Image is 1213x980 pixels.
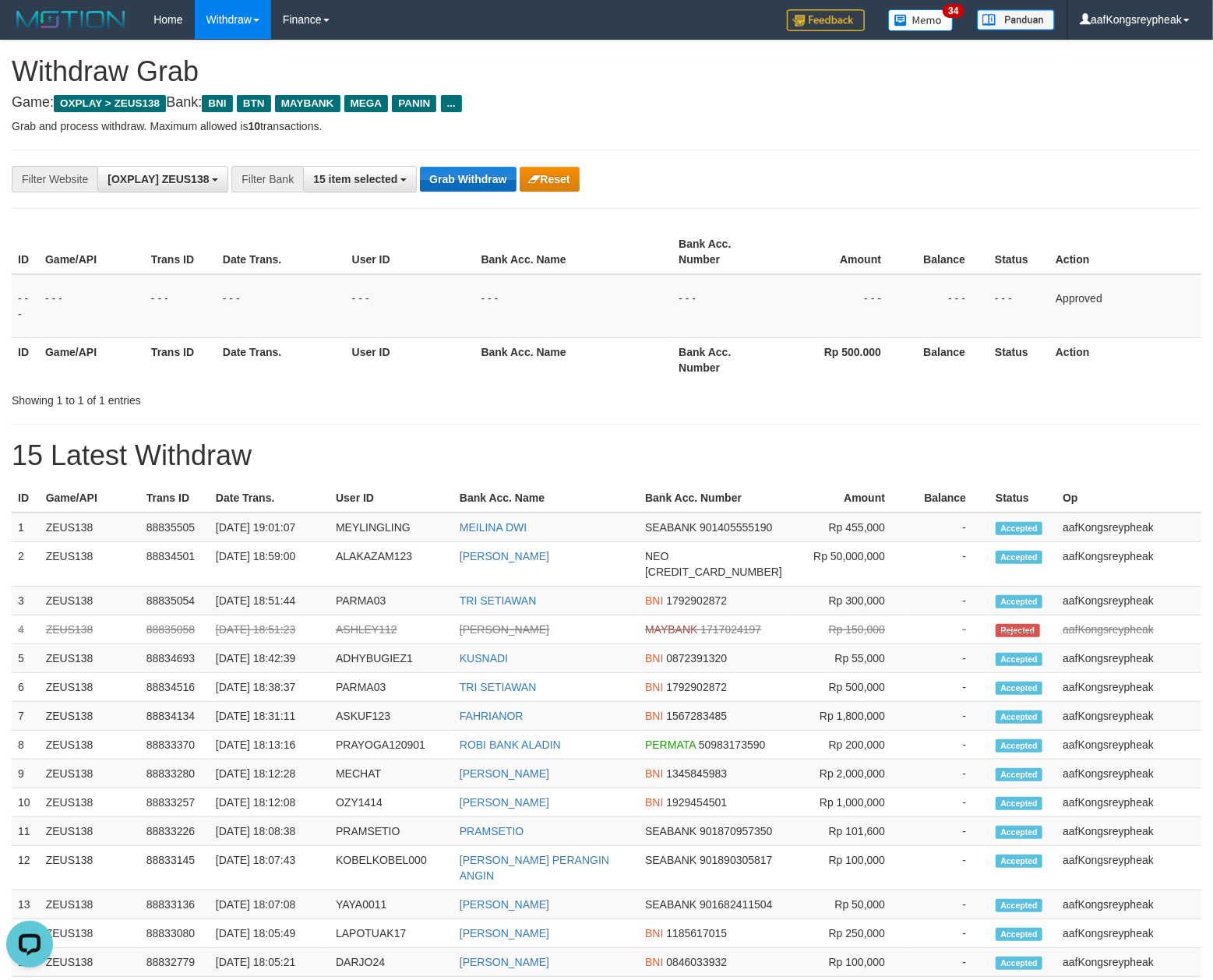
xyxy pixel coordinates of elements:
[1056,644,1201,673] td: aafKongsreypheak
[145,230,217,274] th: Trans ID
[12,890,40,919] td: 13
[788,702,908,731] td: Rp 1,800,000
[1056,731,1201,760] td: aafKongsreypheak
[40,484,140,513] th: Game/API
[460,898,549,911] a: [PERSON_NAME]
[1049,230,1201,274] th: Action
[140,587,210,615] td: 88835054
[996,826,1042,839] span: Accepted
[145,274,217,338] td: - - -
[788,846,908,890] td: Rp 100,000
[460,521,527,534] a: MEILINA DWI
[1056,702,1201,731] td: aafKongsreypheak
[788,615,908,644] td: Rp 150,000
[1056,919,1201,948] td: aafKongsreypheak
[140,788,210,817] td: 88833257
[303,166,417,192] button: 15 item selected
[40,513,140,542] td: ZEUS138
[202,95,232,112] span: BNI
[908,948,989,977] td: -
[908,673,989,702] td: -
[943,4,964,18] span: 34
[330,702,453,731] td: ASKUF123
[346,274,475,338] td: - - -
[645,566,782,578] span: Copy 5859457211775153 to clipboard
[330,846,453,890] td: KOBELKOBEL000
[908,644,989,673] td: -
[996,899,1042,912] span: Accepted
[210,788,330,817] td: [DATE] 18:12:08
[645,623,697,636] span: MAYBANK
[666,710,727,722] span: Copy 1567283485 to clipboard
[313,173,397,185] span: 15 item selected
[12,587,40,615] td: 3
[12,846,40,890] td: 12
[645,796,663,809] span: BNI
[40,846,140,890] td: ZEUS138
[40,788,140,817] td: ZEUS138
[666,652,727,664] span: Copy 0872391320 to clipboard
[12,386,494,408] div: Showing 1 to 1 of 1 entries
[904,337,989,382] th: Balance
[1056,788,1201,817] td: aafKongsreypheak
[645,594,663,607] span: BNI
[700,623,761,636] span: Copy 1717024197 to clipboard
[996,682,1042,695] span: Accepted
[54,95,166,112] span: OXPLAY > ZEUS138
[12,440,1201,471] h1: 15 Latest Withdraw
[12,118,1201,134] p: Grab and process withdraw. Maximum allowed is transactions.
[475,230,673,274] th: Bank Acc. Name
[908,760,989,788] td: -
[12,56,1201,87] h1: Withdraw Grab
[672,274,778,338] td: - - -
[645,956,663,968] span: BNI
[460,767,549,780] a: [PERSON_NAME]
[330,817,453,846] td: PRAMSETIO
[140,484,210,513] th: Trans ID
[210,919,330,948] td: [DATE] 18:05:49
[40,615,140,644] td: ZEUS138
[210,948,330,977] td: [DATE] 18:05:21
[989,484,1056,513] th: Status
[1056,817,1201,846] td: aafKongsreypheak
[475,337,673,382] th: Bank Acc. Name
[888,9,954,31] img: Button%20Memo.svg
[645,927,663,939] span: BNI
[12,166,97,192] div: Filter Website
[1056,673,1201,702] td: aafKongsreypheak
[210,673,330,702] td: [DATE] 18:38:37
[12,788,40,817] td: 10
[908,484,989,513] th: Balance
[989,337,1049,382] th: Status
[441,95,462,112] span: ...
[12,8,130,31] img: MOTION_logo.png
[778,274,904,338] td: - - -
[460,594,537,607] a: TRI SETIAWAN
[460,927,549,939] a: [PERSON_NAME]
[666,796,727,809] span: Copy 1929454501 to clipboard
[12,817,40,846] td: 11
[140,731,210,760] td: 88833370
[666,681,727,693] span: Copy 1792902872 to clipboard
[237,95,271,112] span: BTN
[996,957,1042,970] span: Accepted
[700,898,772,911] span: Copy 901682411504 to clipboard
[996,768,1042,781] span: Accepted
[210,702,330,731] td: [DATE] 18:31:11
[460,652,508,664] a: KUSNADI
[778,337,904,382] th: Rp 500.000
[12,337,39,382] th: ID
[908,731,989,760] td: -
[666,594,727,607] span: Copy 1792902872 to clipboard
[908,542,989,587] td: -
[39,337,145,382] th: Game/API
[140,817,210,846] td: 88833226
[1056,513,1201,542] td: aafKongsreypheak
[210,817,330,846] td: [DATE] 18:08:38
[330,644,453,673] td: ADHYBUGIEZ1
[330,484,453,513] th: User ID
[330,542,453,587] td: ALAKAZAM123
[330,890,453,919] td: YAYA0011
[210,846,330,890] td: [DATE] 18:07:43
[12,484,40,513] th: ID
